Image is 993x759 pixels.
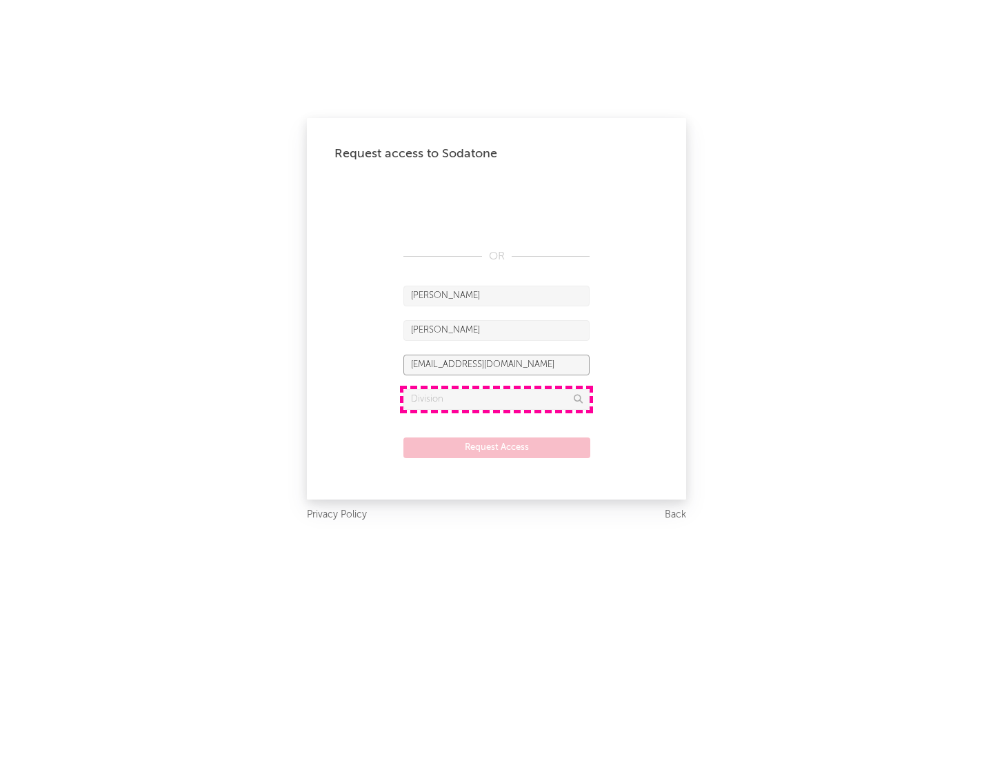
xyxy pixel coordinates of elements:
[403,248,590,265] div: OR
[307,506,367,524] a: Privacy Policy
[403,320,590,341] input: Last Name
[665,506,686,524] a: Back
[334,146,659,162] div: Request access to Sodatone
[403,286,590,306] input: First Name
[403,437,590,458] button: Request Access
[403,355,590,375] input: Email
[403,389,590,410] input: Division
